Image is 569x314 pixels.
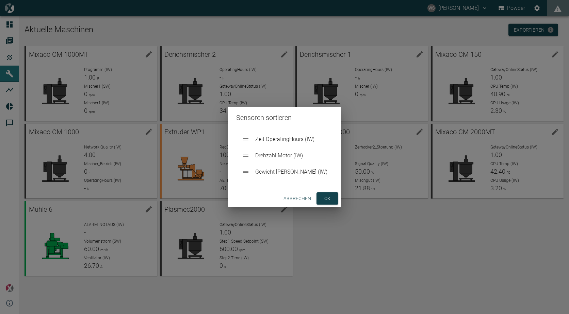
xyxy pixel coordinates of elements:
[316,192,338,205] button: ok
[255,152,327,160] span: Drehzahl Motor (IW)
[228,107,341,128] h2: Sensoren sortieren
[281,192,314,205] button: Abbrechen
[236,147,333,164] div: Drehzahl Motor (IW)
[255,135,327,143] span: Zeit OperatingHours (IW)
[236,164,333,180] div: Gewicht [PERSON_NAME] (IW)
[236,131,333,147] div: Zeit OperatingHours (IW)
[255,168,327,176] span: Gewicht [PERSON_NAME] (IW)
